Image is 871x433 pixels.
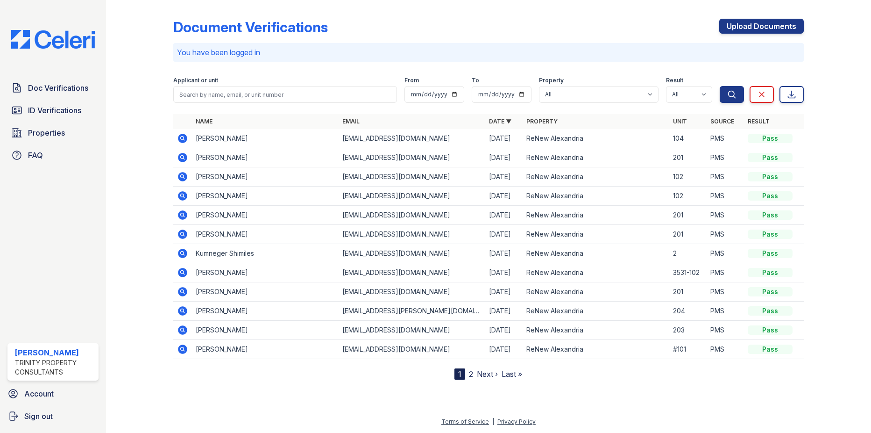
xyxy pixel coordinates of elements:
span: ID Verifications [28,105,81,116]
td: [PERSON_NAME] [192,302,339,321]
label: Property [539,77,564,84]
a: Properties [7,123,99,142]
div: 1 [454,368,465,380]
td: PMS [707,263,744,282]
td: [DATE] [485,244,523,263]
span: Doc Verifications [28,82,88,94]
td: [DATE] [485,225,523,244]
td: 2 [669,244,707,263]
div: Pass [748,230,793,239]
div: Pass [748,306,793,316]
td: ReNew Alexandria [523,206,669,225]
td: 203 [669,321,707,340]
div: Pass [748,191,793,201]
div: Pass [748,268,793,277]
td: [EMAIL_ADDRESS][DOMAIN_NAME] [339,263,485,282]
td: [DATE] [485,263,523,282]
div: Pass [748,345,793,354]
td: [EMAIL_ADDRESS][DOMAIN_NAME] [339,206,485,225]
td: PMS [707,225,744,244]
td: [EMAIL_ADDRESS][DOMAIN_NAME] [339,244,485,263]
img: CE_Logo_Blue-a8612792a0a2168367f1c8372b55b34899dd931a85d93a1a3d3e32e68fde9ad4.png [4,30,102,49]
div: Pass [748,325,793,335]
td: ReNew Alexandria [523,244,669,263]
div: Pass [748,172,793,181]
td: PMS [707,206,744,225]
a: Privacy Policy [497,418,536,425]
td: [DATE] [485,340,523,359]
a: FAQ [7,146,99,165]
td: [PERSON_NAME] [192,187,339,206]
span: Properties [28,127,65,138]
td: [EMAIL_ADDRESS][DOMAIN_NAME] [339,340,485,359]
span: FAQ [28,150,43,161]
td: [DATE] [485,148,523,167]
label: Result [666,77,683,84]
a: Next › [477,369,498,379]
td: PMS [707,302,744,321]
td: [PERSON_NAME] [192,282,339,302]
span: Sign out [24,411,53,422]
td: [DATE] [485,282,523,302]
label: Applicant or unit [173,77,218,84]
td: 201 [669,282,707,302]
td: 201 [669,206,707,225]
td: [PERSON_NAME] [192,321,339,340]
td: [EMAIL_ADDRESS][DOMAIN_NAME] [339,225,485,244]
div: Pass [748,134,793,143]
td: ReNew Alexandria [523,263,669,282]
td: [PERSON_NAME] [192,167,339,187]
a: Name [196,118,212,125]
td: PMS [707,187,744,206]
td: 104 [669,129,707,148]
div: Pass [748,153,793,162]
td: ReNew Alexandria [523,187,669,206]
td: [PERSON_NAME] [192,129,339,148]
td: [PERSON_NAME] [192,148,339,167]
td: ReNew Alexandria [523,129,669,148]
span: Account [24,388,54,399]
td: [DATE] [485,206,523,225]
td: ReNew Alexandria [523,340,669,359]
a: Upload Documents [719,19,804,34]
a: 2 [469,369,473,379]
td: [EMAIL_ADDRESS][DOMAIN_NAME] [339,167,485,187]
td: [PERSON_NAME] [192,206,339,225]
div: Trinity Property Consultants [15,358,95,377]
a: Source [710,118,734,125]
td: [DATE] [485,129,523,148]
a: Email [342,118,360,125]
input: Search by name, email, or unit number [173,86,397,103]
td: [PERSON_NAME] [192,340,339,359]
a: Account [4,384,102,403]
div: Document Verifications [173,19,328,36]
td: 204 [669,302,707,321]
td: [EMAIL_ADDRESS][DOMAIN_NAME] [339,321,485,340]
td: [DATE] [485,167,523,187]
td: [PERSON_NAME] [192,263,339,282]
td: [EMAIL_ADDRESS][PERSON_NAME][DOMAIN_NAME] [339,302,485,321]
div: Pass [748,249,793,258]
td: ReNew Alexandria [523,282,669,302]
td: PMS [707,340,744,359]
td: 102 [669,187,707,206]
td: 201 [669,148,707,167]
td: [DATE] [485,187,523,206]
td: ReNew Alexandria [523,225,669,244]
div: [PERSON_NAME] [15,347,95,358]
td: ReNew Alexandria [523,167,669,187]
div: Pass [748,287,793,296]
td: PMS [707,244,744,263]
td: [EMAIL_ADDRESS][DOMAIN_NAME] [339,282,485,302]
td: PMS [707,321,744,340]
td: ReNew Alexandria [523,302,669,321]
td: [EMAIL_ADDRESS][DOMAIN_NAME] [339,187,485,206]
td: [DATE] [485,321,523,340]
a: Doc Verifications [7,79,99,97]
a: Result [748,118,770,125]
a: Date ▼ [489,118,511,125]
a: Unit [673,118,687,125]
td: ReNew Alexandria [523,148,669,167]
a: Sign out [4,407,102,426]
